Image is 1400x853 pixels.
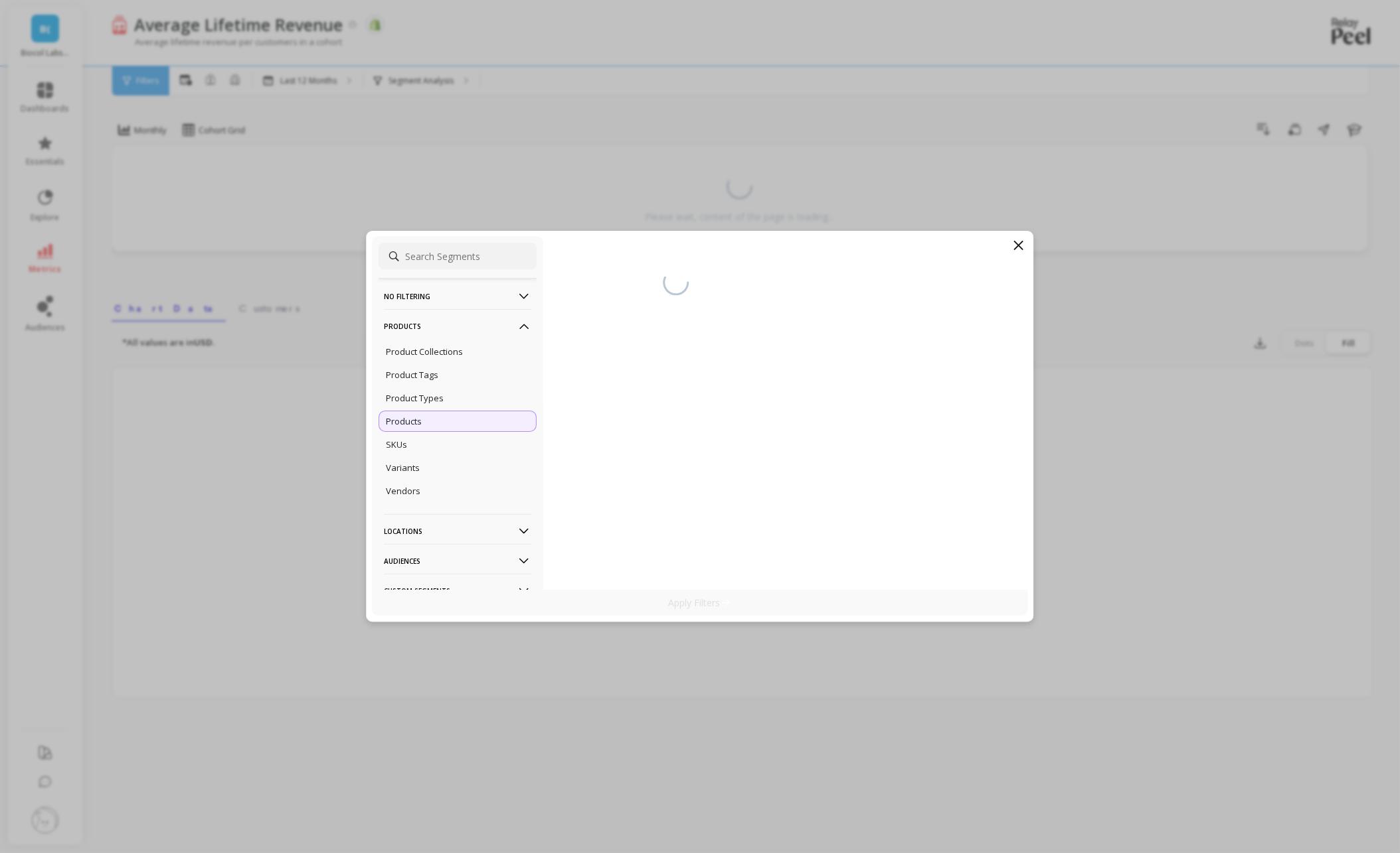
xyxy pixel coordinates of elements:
[384,279,531,313] p: No filtering
[379,243,537,269] input: Search Segments
[386,462,420,474] p: Variants
[384,544,531,578] p: Audiences
[386,415,422,427] p: Products
[386,485,420,497] p: Vendors
[386,392,444,404] p: Product Types
[386,438,407,450] p: SKUs
[386,369,438,381] p: Product Tags
[669,596,732,609] p: Apply Filters
[384,574,531,608] p: Custom Segments
[384,309,531,343] p: Products
[386,346,463,358] p: Product Collections
[384,514,531,548] p: Locations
